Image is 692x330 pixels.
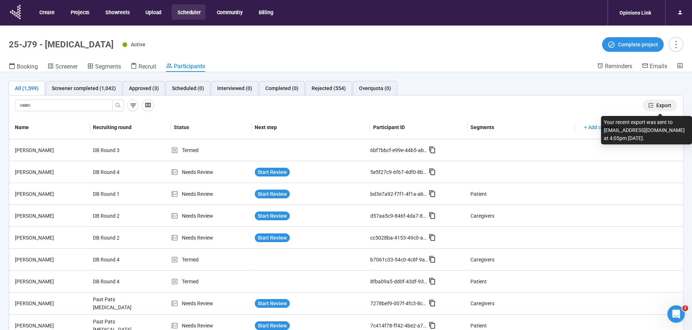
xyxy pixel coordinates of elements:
[131,42,145,47] span: Active
[370,116,467,139] th: Participant ID
[140,4,167,20] button: Upload
[642,100,677,111] button: exportExport
[648,103,653,108] span: export
[370,299,429,307] div: 7278bef9-007f-4fc3-8c31-30053dfd566e
[258,212,287,220] span: Start Review
[258,322,287,330] span: Start Review
[65,4,94,20] button: Projects
[130,62,156,72] a: Recruit
[172,4,206,20] button: Scheduler
[87,62,121,72] a: Segments
[370,277,429,286] div: 8fba09a5-dd0f-43df-93d1-109f6eb63521
[370,234,429,242] div: cc5028ba-4153-49c0-a6a2-3e084ff84e60
[470,322,486,330] div: Patient
[370,190,429,198] div: bd3e7a92-f7f1-4f1a-ab7f-5233c0cb0ca0
[255,299,290,308] button: Start Review
[605,63,632,70] span: Reminders
[90,187,145,201] div: DB Round 1
[671,39,681,49] span: more
[52,84,116,92] div: Screener completed (1,042)
[312,84,346,92] div: Rejected (554)
[172,84,204,92] div: Scheduled (0)
[12,212,90,220] div: [PERSON_NAME]
[95,63,121,70] span: Segments
[258,190,287,198] span: Start Review
[138,63,156,70] span: Recruit
[90,275,145,288] div: DB Round 4
[597,62,632,71] a: Reminders
[15,84,39,92] div: All (1,599)
[255,233,290,242] button: Start Review
[642,62,667,71] a: Emails
[12,299,90,307] div: [PERSON_NAME]
[171,190,252,198] div: Needs Review
[618,40,658,48] span: Complete project
[171,277,252,286] div: Termed
[470,190,486,198] div: Patient
[9,116,90,139] th: Name
[12,190,90,198] div: [PERSON_NAME]
[9,62,38,72] a: Booking
[650,63,667,70] span: Emails
[171,256,252,264] div: Termed
[265,84,298,92] div: Completed (0)
[258,168,287,176] span: Start Review
[12,168,90,176] div: [PERSON_NAME]
[258,234,287,242] span: Start Review
[12,322,90,330] div: [PERSON_NAME]
[602,37,664,52] button: Complete project
[171,322,252,330] div: Needs Review
[470,277,486,286] div: Patient
[252,116,370,139] th: Next step
[253,4,278,20] button: Billing
[12,256,90,264] div: [PERSON_NAME]
[166,62,205,72] a: Participants
[470,299,494,307] div: Caregivers
[682,305,688,311] span: 2
[171,212,252,220] div: Needs Review
[669,37,683,52] button: more
[9,39,114,50] h1: 25-J79 - [MEDICAL_DATA]
[578,121,623,133] button: + Add columns
[17,63,38,70] span: Booking
[171,146,252,154] div: Termed
[90,143,145,157] div: DB Round 3
[370,212,429,220] div: d57aa5c9-846f-4da7-8a61-ffe5cc49cce5
[99,4,134,20] button: Showreels
[601,116,692,144] div: Your recent export was sent to [EMAIL_ADDRESS][DOMAIN_NAME] at 4:05pm [DATE].
[115,102,121,108] span: search
[47,62,78,72] a: Screener
[174,63,205,70] span: Participants
[656,101,671,109] span: Export
[359,84,391,92] div: Overquota (0)
[171,299,252,307] div: Needs Review
[55,63,78,70] span: Screener
[90,292,145,314] div: Past Pats [MEDICAL_DATA]
[211,4,247,20] button: Community
[90,165,145,179] div: DB Round 4
[12,234,90,242] div: [PERSON_NAME]
[90,231,145,245] div: DB Round 2
[370,146,429,154] div: 6bf7bbcf-e99e-44b5-ab7e-71c59191e624
[90,116,171,139] th: Recruiting round
[258,299,287,307] span: Start Review
[370,322,429,330] div: 7c414f78-ff42-4be2-a72c-4ab67584f0cf
[90,253,145,267] div: DB Round 4
[112,100,124,111] button: search
[255,321,290,330] button: Start Review
[90,209,145,223] div: DB Round 2
[255,190,290,198] button: Start Review
[34,4,60,20] button: Create
[370,168,429,176] div: 5e5f27c9-6f67-4df0-8b0b-407ad119d9c1
[171,168,252,176] div: Needs Review
[370,256,429,264] div: b7061c33-54c0-4c8f-9abc-cc13d5a05b1d
[470,212,494,220] div: Caregivers
[217,84,252,92] div: Interviewed (0)
[615,6,656,20] div: Opinions Link
[255,168,290,176] button: Start Review
[467,116,575,139] th: Segments
[12,277,90,286] div: [PERSON_NAME]
[12,146,90,154] div: [PERSON_NAME]
[470,256,494,264] div: Caregivers
[584,123,618,131] span: + Add columns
